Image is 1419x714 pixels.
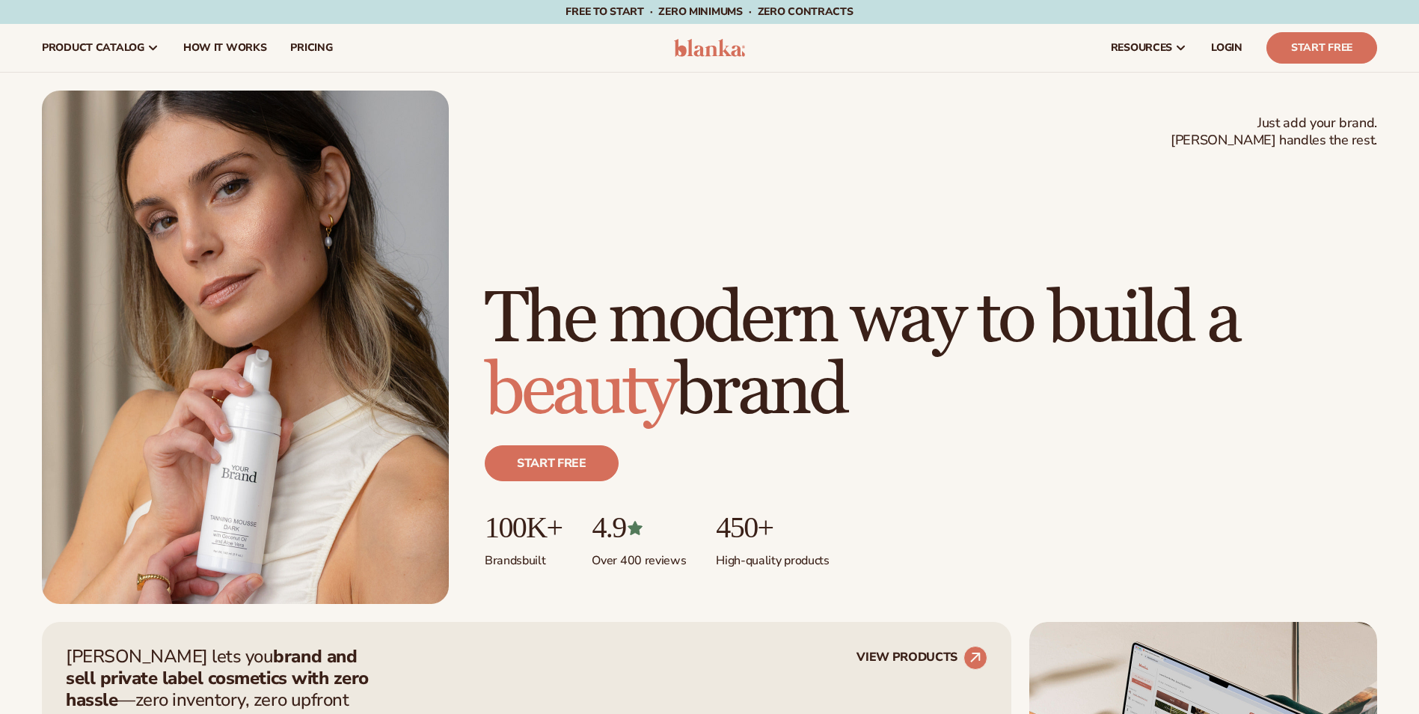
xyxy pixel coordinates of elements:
img: logo [674,39,745,57]
p: Over 400 reviews [592,544,686,569]
span: resources [1111,42,1172,54]
a: Start free [485,445,619,481]
strong: brand and sell private label cosmetics with zero hassle [66,644,369,712]
span: product catalog [42,42,144,54]
a: Start Free [1266,32,1377,64]
span: beauty [485,347,675,435]
span: Just add your brand. [PERSON_NAME] handles the rest. [1171,115,1377,150]
h1: The modern way to build a brand [485,284,1377,427]
p: High-quality products [716,544,829,569]
a: LOGIN [1199,24,1254,72]
span: How It Works [183,42,267,54]
span: pricing [290,42,332,54]
p: 4.9 [592,511,686,544]
span: Free to start · ZERO minimums · ZERO contracts [566,4,853,19]
img: Female holding tanning mousse. [42,91,449,604]
a: resources [1099,24,1199,72]
span: LOGIN [1211,42,1242,54]
a: pricing [278,24,344,72]
a: How It Works [171,24,279,72]
p: 450+ [716,511,829,544]
a: VIEW PRODUCTS [856,646,987,670]
a: product catalog [30,24,171,72]
p: Brands built [485,544,562,569]
p: 100K+ [485,511,562,544]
